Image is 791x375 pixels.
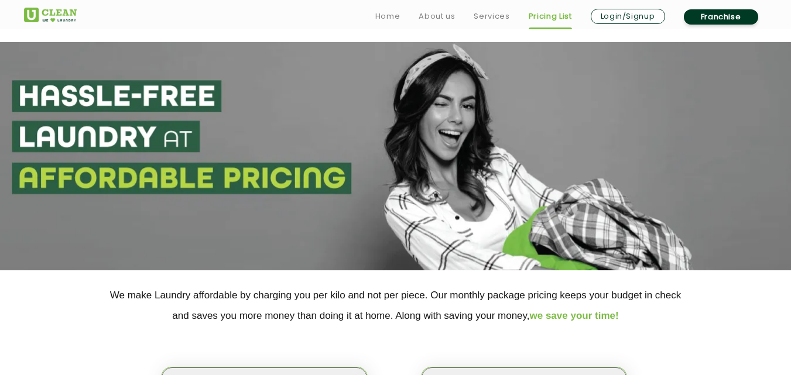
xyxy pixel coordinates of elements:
[375,9,400,23] a: Home
[591,9,665,24] a: Login/Signup
[24,285,768,326] p: We make Laundry affordable by charging you per kilo and not per piece. Our monthly package pricin...
[529,9,572,23] a: Pricing List
[684,9,758,25] a: Franchise
[530,310,619,321] span: we save your time!
[419,9,455,23] a: About us
[474,9,509,23] a: Services
[24,8,77,22] img: UClean Laundry and Dry Cleaning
